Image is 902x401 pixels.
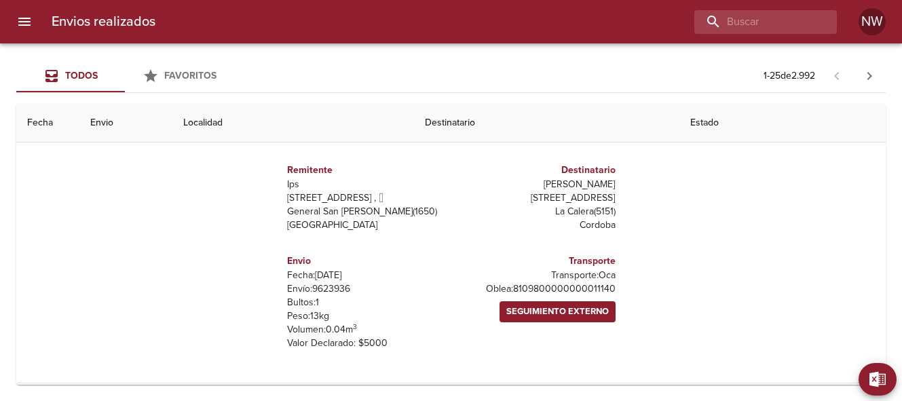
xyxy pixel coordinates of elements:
[287,218,446,232] p: [GEOGRAPHIC_DATA]
[287,205,446,218] p: General San [PERSON_NAME] ( 1650 )
[859,8,886,35] div: NW
[287,178,446,191] p: Ips
[457,205,616,218] p: La Calera ( 5151 )
[172,104,414,142] th: Localidad
[764,69,815,83] p: 1 - 25 de 2.992
[853,60,886,92] span: Pagina siguiente
[859,8,886,35] div: Abrir información de usuario
[457,178,616,191] p: [PERSON_NAME]
[287,163,446,178] h6: Remitente
[457,254,616,269] h6: Transporte
[457,163,616,178] h6: Destinatario
[287,309,446,323] p: Peso: 13 kg
[52,11,155,33] h6: Envios realizados
[457,269,616,282] p: Transporte: Oca
[287,254,446,269] h6: Envio
[164,70,217,81] span: Favoritos
[8,5,41,38] button: menu
[679,104,886,142] th: Estado
[79,104,173,142] th: Envio
[287,323,446,337] p: Volumen: 0.04 m
[457,191,616,205] p: [STREET_ADDRESS]
[287,282,446,296] p: Envío: 9623936
[287,269,446,282] p: Fecha: [DATE]
[506,304,609,320] span: Seguimiento Externo
[65,70,98,81] span: Todos
[500,301,616,322] a: Seguimiento Externo
[287,337,446,350] p: Valor Declarado: $ 5000
[457,282,616,296] p: Oblea: 8109800000000011140
[821,69,853,82] span: Pagina anterior
[457,218,616,232] p: Cordoba
[353,322,357,331] sup: 3
[287,191,446,205] p: [STREET_ADDRESS] ,  
[859,363,897,396] button: Exportar Excel
[287,296,446,309] p: Bultos: 1
[694,10,814,34] input: buscar
[16,104,79,142] th: Fecha
[414,104,679,142] th: Destinatario
[16,60,233,92] div: Tabs Envios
